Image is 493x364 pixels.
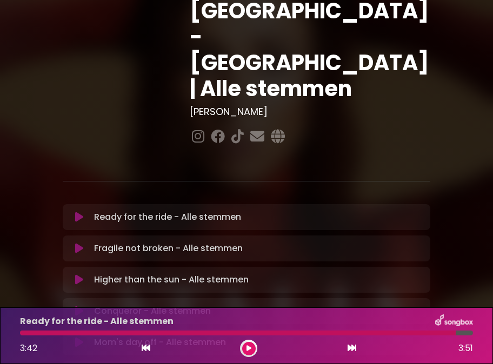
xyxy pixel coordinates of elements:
p: Fragile not broken - Alle stemmen [94,242,243,255]
p: Ready for the ride - Alle stemmen [94,211,241,224]
span: 3:51 [458,342,473,355]
p: Higher than the sun - Alle stemmen [94,273,249,286]
h3: [PERSON_NAME] [190,106,430,118]
img: songbox-logo-white.png [435,314,473,328]
p: Conqueror - Alle stemmen [94,305,211,318]
span: 3:42 [20,342,37,354]
p: Ready for the ride - Alle stemmen [20,315,174,328]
